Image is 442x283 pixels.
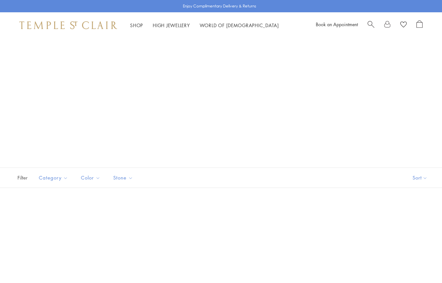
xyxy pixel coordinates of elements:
p: Enjoy Complimentary Delivery & Returns [183,3,256,9]
a: Book an Appointment [316,21,358,27]
a: ShopShop [130,22,143,28]
span: Category [36,174,73,182]
button: Color [76,170,105,185]
a: World of [DEMOGRAPHIC_DATA]World of [DEMOGRAPHIC_DATA] [200,22,279,28]
button: Stone [108,170,138,185]
a: Search [368,20,374,30]
button: Category [34,170,73,185]
span: Color [78,174,105,182]
img: Temple St. Clair [19,21,117,29]
button: Show sort by [398,168,442,188]
a: High JewelleryHigh Jewellery [153,22,190,28]
span: Stone [110,174,138,182]
a: View Wishlist [400,20,407,30]
nav: Main navigation [130,21,279,29]
a: Open Shopping Bag [416,20,423,30]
